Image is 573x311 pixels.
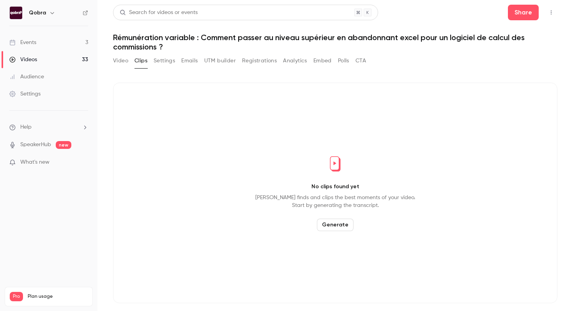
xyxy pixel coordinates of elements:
span: Pro [10,292,23,301]
button: CTA [355,55,366,67]
div: Search for videos or events [120,9,198,17]
img: Qobra [10,7,22,19]
button: Polls [338,55,349,67]
button: Analytics [283,55,307,67]
div: Audience [9,73,44,81]
button: Settings [154,55,175,67]
button: Share [508,5,539,20]
button: Generate [317,219,354,231]
h6: Qobra [29,9,46,17]
li: help-dropdown-opener [9,123,88,131]
span: new [56,141,71,149]
button: Registrations [242,55,277,67]
button: Embed [313,55,332,67]
button: Video [113,55,128,67]
p: No clips found yet [311,183,359,191]
p: [PERSON_NAME] finds and clips the best moments of your video. Start by generating the transcript. [255,194,415,209]
a: SpeakerHub [20,141,51,149]
h1: Rémunération variable : Comment passer au niveau supérieur en abandonnant excel pour un logiciel ... [113,33,557,51]
div: Events [9,39,36,46]
button: Emails [181,55,198,67]
span: What's new [20,158,50,166]
div: Settings [9,90,41,98]
button: Clips [134,55,147,67]
span: Help [20,123,32,131]
button: Top Bar Actions [545,6,557,19]
button: UTM builder [204,55,236,67]
div: Videos [9,56,37,64]
span: Plan usage [28,293,88,300]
